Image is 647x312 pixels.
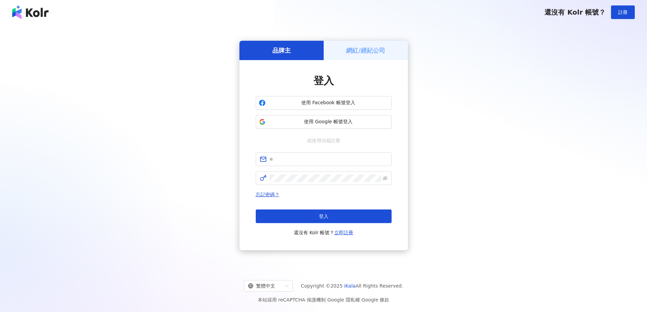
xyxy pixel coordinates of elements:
[313,75,334,87] span: 登入
[334,230,353,235] a: 立即註冊
[248,280,283,291] div: 繁體中文
[360,297,362,302] span: |
[544,8,606,16] span: 還沒有 Kolr 帳號？
[302,137,345,144] span: 或使用信箱註冊
[256,115,392,129] button: 使用 Google 帳號登入
[327,297,360,302] a: Google 隱私權
[294,228,354,237] span: 還沒有 Kolr 帳號？
[383,176,388,181] span: eye-invisible
[611,5,635,19] button: 註冊
[344,283,356,289] a: iKala
[258,296,389,304] span: 本站採用 reCAPTCHA 保護機制
[256,209,392,223] button: 登入
[361,297,389,302] a: Google 條款
[346,46,385,55] h5: 網紅/經紀公司
[256,96,392,110] button: 使用 Facebook 帳號登入
[268,118,389,125] span: 使用 Google 帳號登入
[618,10,628,15] span: 註冊
[272,46,291,55] h5: 品牌主
[12,5,49,19] img: logo
[319,214,328,219] span: 登入
[326,297,327,302] span: |
[268,99,389,106] span: 使用 Facebook 帳號登入
[301,282,403,290] span: Copyright © 2025 All Rights Reserved.
[256,192,280,197] a: 忘記密碼？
